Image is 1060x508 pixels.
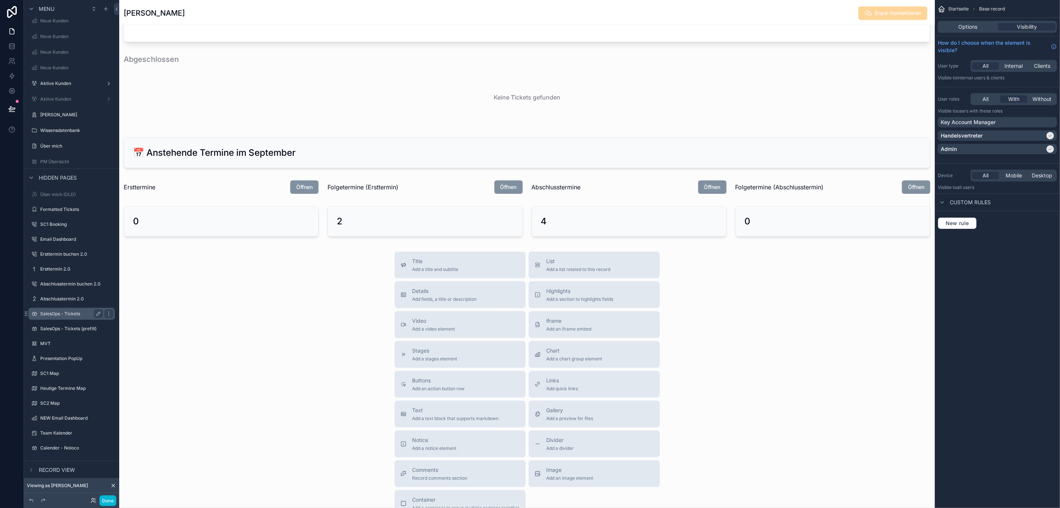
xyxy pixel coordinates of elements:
[27,483,88,489] span: Viewing as [PERSON_NAME]
[28,189,115,201] a: Über mich (OLD)
[40,341,113,347] label: MVT
[938,108,1057,114] p: Visible to
[40,296,113,302] label: Abschlusstermin 2.0
[28,62,115,74] a: Neue Kunden
[943,220,972,227] span: New rule
[39,174,77,182] span: Hidden pages
[28,338,115,350] a: MVT
[1032,172,1053,179] span: Desktop
[983,95,988,103] span: All
[28,124,115,136] a: Wissensdatenbank
[40,251,113,257] label: Ersttermin buchen 2.0
[28,278,115,290] a: Abschlusstermin buchen 2.0
[40,159,113,165] label: PM Übersicht
[40,370,113,376] label: SC1 Map
[959,23,978,31] span: Options
[40,400,113,406] label: SC2 Map
[40,311,100,317] label: SalesOps - Tickets
[1033,95,1052,103] span: Without
[1006,172,1022,179] span: Mobile
[1034,62,1050,70] span: Clients
[28,233,115,245] a: Email Dashboard
[40,236,113,242] label: Email Dashboard
[40,127,113,133] label: Wissensdatenbank
[40,49,113,55] label: Neue Kunden
[40,34,113,40] label: Neue Kunden
[1017,23,1037,31] span: Visibility
[28,308,115,320] a: SalesOps - Tickets
[28,367,115,379] a: SC1 Map
[938,75,1057,81] p: Visible to
[28,31,115,42] a: Neue Kunden
[28,397,115,409] a: SC2 Map
[28,353,115,365] a: Presentation PopUp
[28,427,115,439] a: Team Kalender
[950,199,991,206] span: Custom rules
[40,415,113,421] label: NEW Email Dashboard
[40,192,113,198] label: Über mich (OLD)
[957,75,1004,81] span: Internal users & clients
[40,385,113,391] label: Heutige Termine Map
[40,65,113,71] label: Neue Kunden
[28,78,115,89] a: Aktive Kunden
[40,445,113,451] label: Calender - Noloco
[28,382,115,394] a: Heutige Termine Map
[938,173,968,179] label: Device
[28,156,115,168] a: PM Übersicht
[983,62,988,70] span: All
[28,442,115,454] a: Calender - Noloco
[39,466,75,474] span: Record view
[28,412,115,424] a: NEW Email Dashboard
[938,96,968,102] label: User roles
[28,293,115,305] a: Abschlusstermin 2.0
[941,119,996,126] p: Key Account Manager
[40,281,113,287] label: Abschlusstermin buchen 2.0
[938,217,977,229] button: New rule
[948,6,969,12] span: Startseite
[957,184,974,190] span: all users
[941,132,983,139] p: Handelsvertreter
[28,218,115,230] a: SC1 Booking
[28,46,115,58] a: Neue Kunden
[979,6,1005,12] span: Base record
[28,203,115,215] a: Formatted Tickets
[40,430,113,436] label: Team Kalender
[938,39,1048,54] span: How do I choose when the element is visible?
[40,221,113,227] label: SC1 Booking
[28,263,115,275] a: Ersttermin 2.0
[957,108,1003,114] span: Users with these roles
[28,323,115,335] a: SalesOps - Tickets (prefill)
[28,93,115,105] a: Aktive Kunden
[40,266,113,272] label: Ersttermin 2.0
[40,18,113,24] label: Neue Kunden
[938,184,1057,190] p: Visible to
[40,81,103,86] label: Aktive Kunden
[28,248,115,260] a: Ersttermin buchen 2.0
[40,96,103,102] label: Aktive Kunden
[28,140,115,152] a: Über mich
[1005,62,1023,70] span: Internal
[40,326,113,332] label: SalesOps - Tickets (prefill)
[941,145,957,153] p: Admin
[40,143,113,149] label: Über mich
[938,39,1057,54] a: How do I choose when the element is visible?
[124,8,185,18] h1: [PERSON_NAME]
[99,495,116,506] button: Done
[40,356,113,362] label: Presentation PopUp
[39,5,54,13] span: Menu
[983,172,988,179] span: All
[1008,95,1019,103] span: With
[28,15,115,27] a: Neue Kunden
[28,109,115,121] a: [PERSON_NAME]
[938,63,968,69] label: User type
[40,112,113,118] label: [PERSON_NAME]
[40,206,113,212] label: Formatted Tickets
